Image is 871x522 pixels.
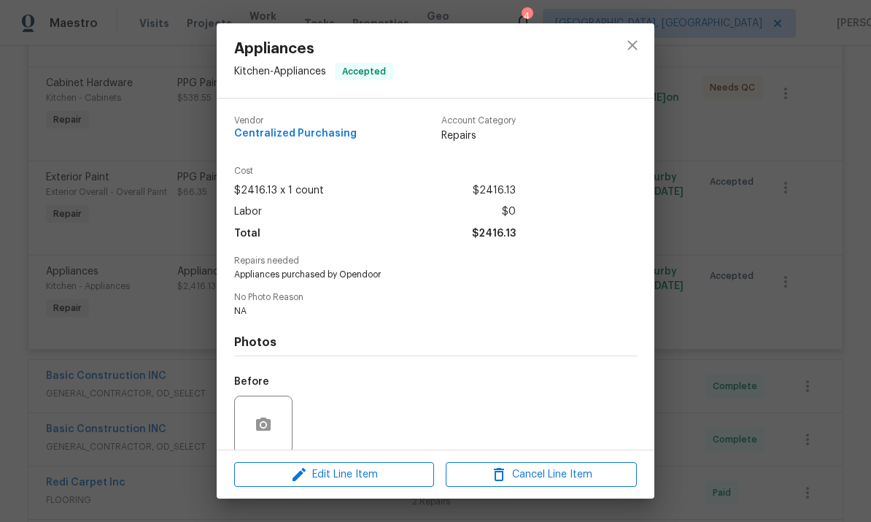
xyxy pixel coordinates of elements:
h4: Photos [234,335,637,350]
span: Total [234,223,260,245]
span: Appliances [234,41,393,57]
span: NA [234,305,597,318]
span: Cost [234,166,516,176]
span: Appliances purchased by Opendoor [234,269,597,281]
button: close [615,28,650,63]
span: Vendor [234,116,357,126]
span: Cancel Line Item [450,466,632,484]
span: Labor [234,201,262,223]
span: Repairs needed [234,256,637,266]
span: $2416.13 [473,180,516,201]
span: Accepted [336,64,392,79]
span: Edit Line Item [239,466,430,484]
button: Cancel Line Item [446,462,637,488]
span: $2416.13 x 1 count [234,180,324,201]
span: Kitchen - Appliances [234,66,326,77]
span: Centralized Purchasing [234,128,357,139]
span: Repairs [441,128,516,143]
h5: Before [234,377,269,387]
span: $0 [502,201,516,223]
span: Account Category [441,116,516,126]
span: No Photo Reason [234,293,637,302]
button: Edit Line Item [234,462,434,488]
div: 4 [522,9,532,23]
span: $2416.13 [472,223,516,245]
